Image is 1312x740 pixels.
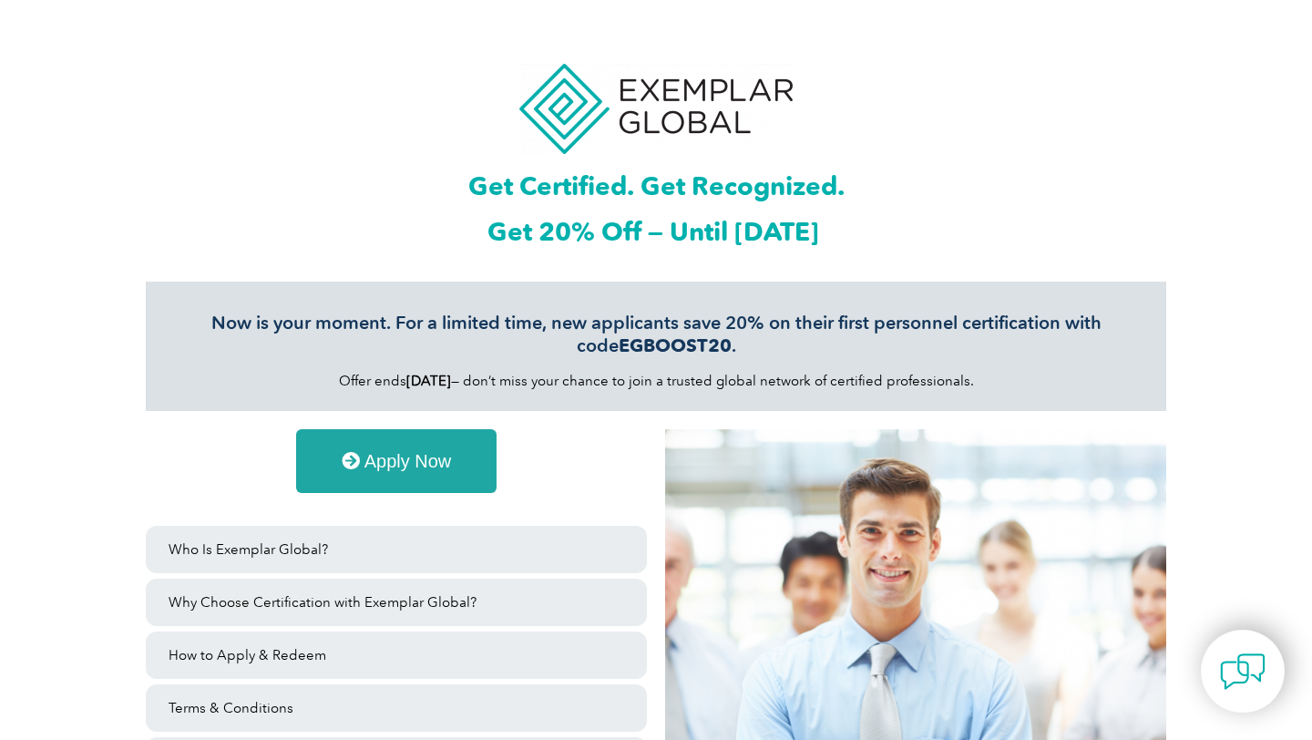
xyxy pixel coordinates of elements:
[146,526,647,573] a: Who Is Exemplar Global?
[146,579,647,626] a: Why Choose Certification with Exemplar Global?
[364,452,452,470] span: Apply Now
[1220,649,1266,694] img: contact-chat.png
[406,373,451,389] b: [DATE]
[296,429,497,493] a: Apply Now
[173,371,1139,391] p: Offer ends — don’t miss your chance to join a trusted global network of certified professionals.
[619,334,732,356] strong: EGBOOST20
[146,684,647,732] a: Terms & Conditions
[146,632,647,679] a: How to Apply & Redeem
[487,216,819,247] span: Get 20% Off — Until [DATE]
[173,312,1139,357] h3: Now is your moment. For a limited time, new applicants save 20% on their first personnel certific...
[468,170,845,201] span: Get Certified. Get Recognized.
